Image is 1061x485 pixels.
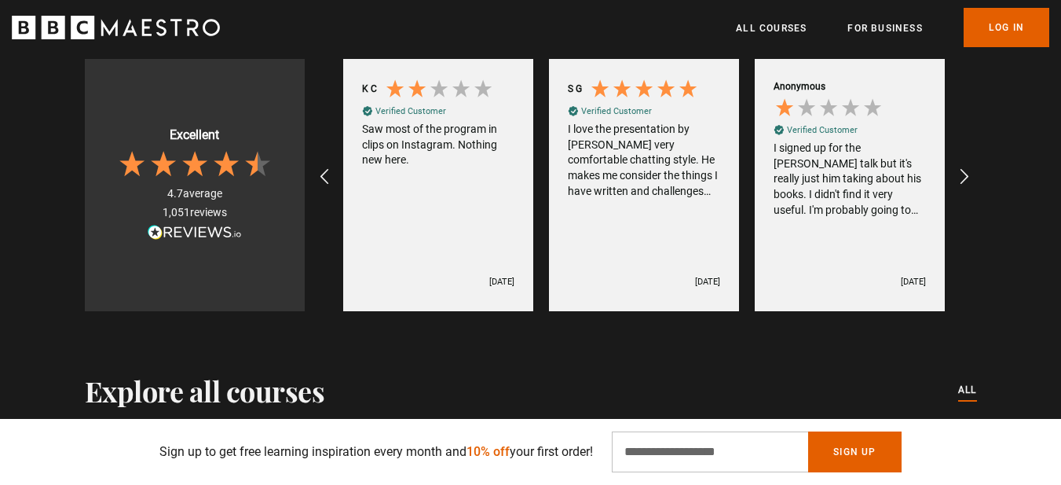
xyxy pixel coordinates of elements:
div: reviews [163,205,227,221]
a: All Courses [736,20,807,36]
div: K C Verified CustomerSaw most of the program in clips on Instagram. Nothing new here.[DATE] [335,59,541,310]
div: [DATE] [901,276,926,288]
div: average [167,186,222,202]
div: 1 Stars [774,97,887,123]
div: [DATE] [489,276,514,288]
div: S G Verified CustomerI love the presentation by [PERSON_NAME] very comfortable chatting style. He... [541,59,747,310]
div: Verified Customer [787,124,858,136]
div: Excellent [170,127,219,144]
span: 10% off [466,444,510,459]
nav: Primary [736,8,1049,47]
a: All [958,382,977,399]
div: 2 Stars [384,78,498,104]
a: Log In [964,8,1049,47]
div: [DATE] [695,276,720,288]
div: I signed up for the [PERSON_NAME] talk but it's really just him taking about his books. I didn't ... [774,141,926,218]
p: Sign up to get free learning inspiration every month and your first order! [159,443,593,461]
div: REVIEWS.io Carousel Scroll Left [307,158,345,196]
h2: Explore all courses [85,374,325,407]
div: 5 Stars [589,78,703,104]
span: 4.7 [167,187,183,200]
div: Anonymous Verified CustomerI signed up for the [PERSON_NAME] talk but it's really just him taking... [747,59,953,310]
svg: BBC Maestro [12,16,220,39]
a: For business [847,20,922,36]
a: Read more reviews on REVIEWS.io [148,225,242,244]
div: I love the presentation by [PERSON_NAME] very comfortable chatting style. He makes me consider th... [568,122,720,199]
div: Anonymous [774,80,825,94]
div: K C [362,83,377,96]
div: REVIEWS.io Carousel Scroll Right [945,158,982,196]
div: Verified Customer [581,105,652,117]
div: S G [568,83,582,96]
div: Verified Customer [375,105,446,117]
div: 4.7 Stars [116,149,273,180]
span: 1,051 [163,206,190,219]
button: Sign Up [808,432,901,472]
div: Saw most of the program in clips on Instagram. Nothing new here. [362,122,514,168]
